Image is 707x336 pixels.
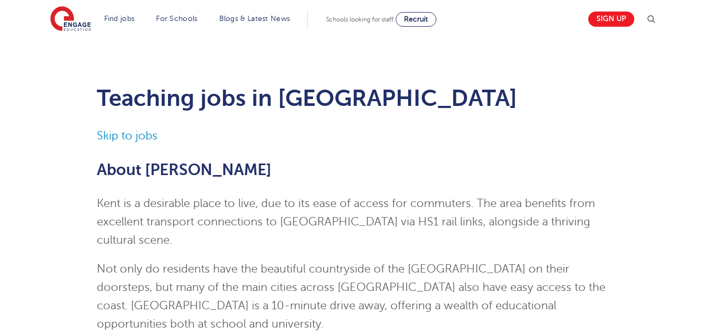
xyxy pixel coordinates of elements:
span: Recruit [404,15,428,23]
img: Engage Education [50,6,91,32]
a: Find jobs [104,15,135,23]
h1: Teaching jobs in [GEOGRAPHIC_DATA] [97,85,610,111]
a: Sign up [588,12,634,27]
span: Kent is a desirable place to live, due to its ease of access for commuters. The area benefits fro... [97,197,595,246]
span: About [PERSON_NAME] [97,161,272,179]
a: Blogs & Latest News [219,15,290,23]
a: Recruit [396,12,436,27]
a: Skip to jobs [97,129,158,142]
a: For Schools [156,15,197,23]
span: Schools looking for staff [326,16,394,23]
span: Not only do residents have the beautiful countryside of the [GEOGRAPHIC_DATA] on their doorsteps,... [97,263,605,330]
